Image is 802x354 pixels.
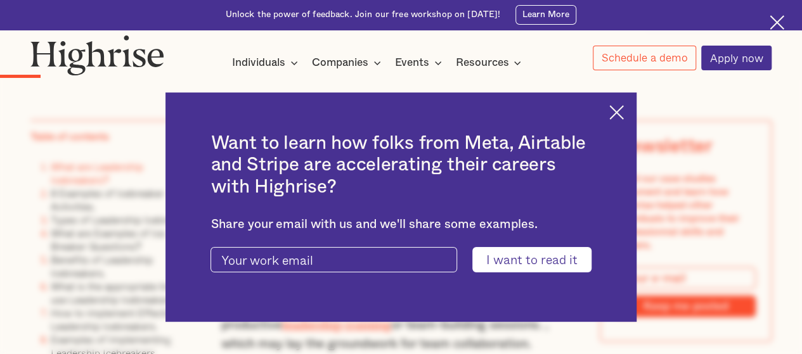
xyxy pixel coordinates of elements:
img: Highrise logo [30,35,164,75]
img: Cross icon [770,15,784,30]
div: Events [395,55,446,70]
div: Resources [455,55,508,70]
div: Events [395,55,429,70]
img: Cross icon [609,105,624,120]
div: Individuals [232,55,285,70]
a: Schedule a demo [593,46,696,70]
div: Individuals [232,55,302,70]
div: Share your email with us and we'll share some examples. [210,217,591,232]
div: Resources [455,55,525,70]
form: current-ascender-blog-article-modal-form [210,247,591,272]
h2: Want to learn how folks from Meta, Airtable and Stripe are accelerating their careers with Highrise? [210,132,591,198]
a: Learn More [515,5,577,25]
a: Apply now [701,46,772,70]
input: I want to read it [472,247,591,272]
input: Your work email [210,247,456,272]
div: Unlock the power of feedback. Join our free workshop on [DATE]! [226,9,501,21]
div: Companies [312,55,368,70]
div: Companies [312,55,385,70]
